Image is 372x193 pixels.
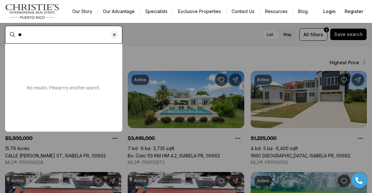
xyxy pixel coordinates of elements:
[260,7,293,16] a: Resources
[293,7,313,16] a: Blog
[98,7,140,16] a: Our Advantage
[173,7,226,16] a: Exclusive Properties
[323,9,336,14] span: Login
[341,5,367,18] button: Register
[140,7,173,16] a: Specialists
[226,7,260,16] button: Contact Us
[5,4,60,19] img: logo
[67,7,97,16] a: Our Story
[111,26,122,43] button: Clear search input
[345,9,363,14] span: Register
[5,85,122,90] p: No results. Please try another search.
[319,5,340,18] button: Login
